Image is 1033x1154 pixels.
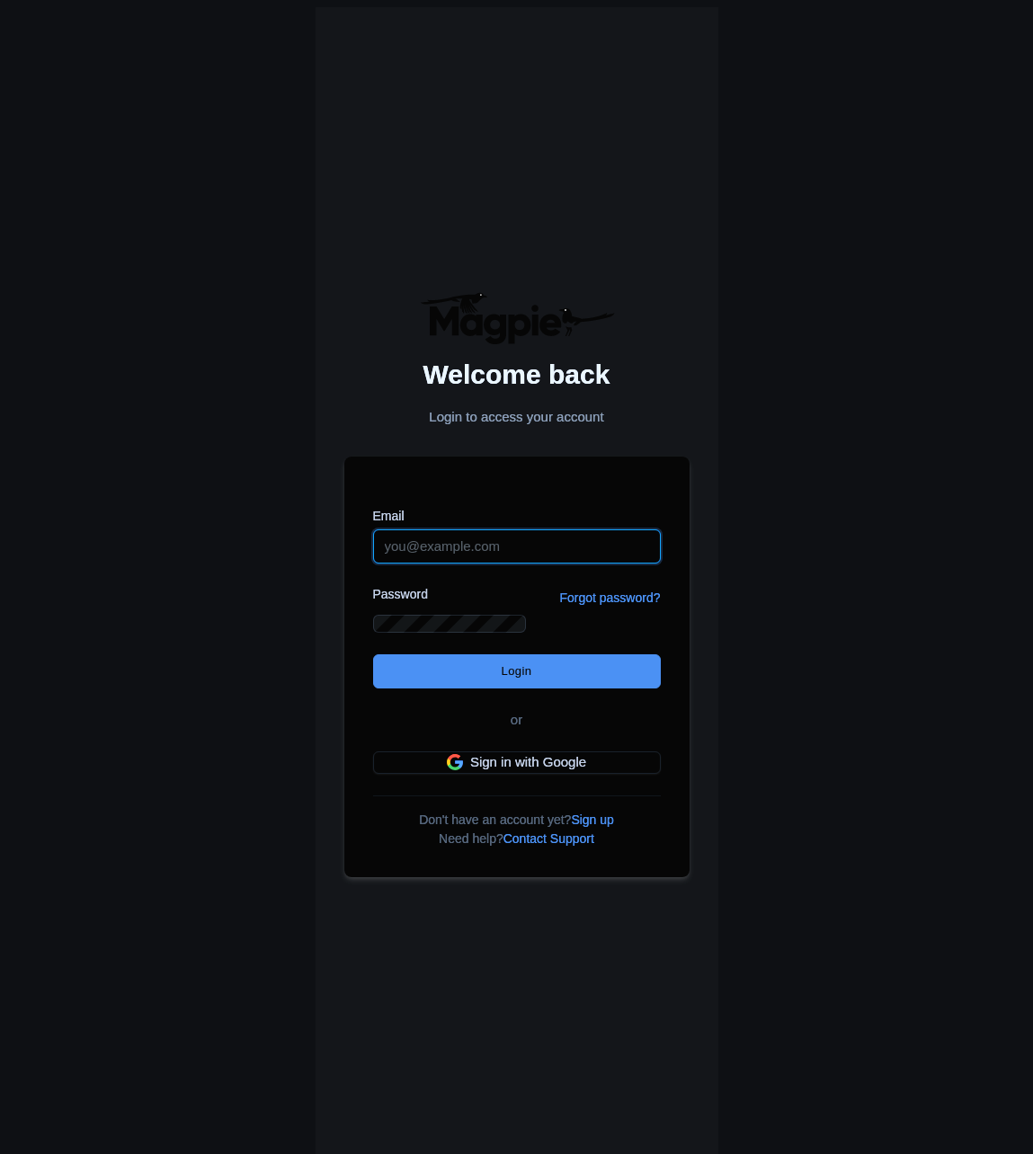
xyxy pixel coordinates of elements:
span: or [511,710,522,731]
a: Contact Support [503,831,594,846]
input: Login [373,654,661,688]
h2: Welcome back [344,360,690,389]
a: Sign up [571,812,613,827]
label: Email [373,507,661,526]
img: logo-ab69f6fb50320c5b225c76a69d11143b.png [415,291,618,345]
label: Password [373,585,428,604]
div: Don't have an account yet? Need help? [373,795,661,848]
input: you@example.com [373,529,661,564]
img: google.svg [447,754,463,770]
p: Login to access your account [344,407,690,428]
a: Sign in with Google [373,751,661,774]
a: Forgot password? [559,589,660,608]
